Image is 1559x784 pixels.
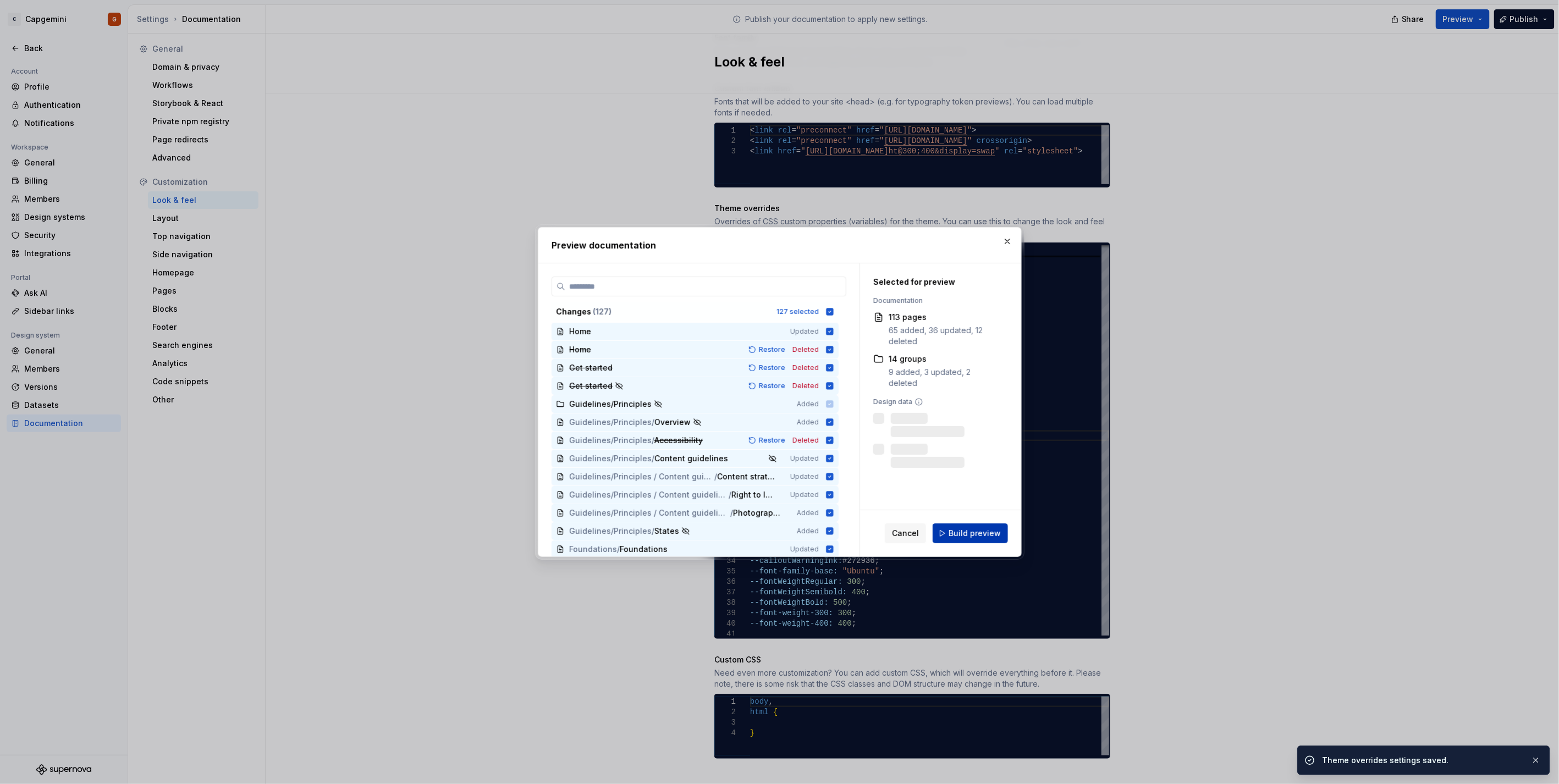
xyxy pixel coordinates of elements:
span: Added [797,418,819,427]
span: Updated [790,490,819,499]
span: / [652,435,654,446]
span: Guidelines/Principles [569,526,652,537]
span: Home [569,326,591,337]
button: Build preview [933,523,1008,543]
span: / [714,471,717,482]
span: / [617,544,620,555]
span: Updated [790,327,819,336]
span: Foundations [569,544,617,555]
span: / [730,507,732,518]
div: 65 added, 36 updated, 12 deleted [889,325,995,347]
span: Guidelines/Principles [569,453,652,464]
span: Overview [654,417,691,428]
span: Foundations [620,544,668,555]
div: Changes [556,306,770,317]
button: Cancel [885,523,926,543]
span: / [652,526,654,537]
span: Get started [569,380,613,391]
span: States [654,526,679,537]
span: Deleted [792,382,819,390]
button: Restore [745,380,790,391]
div: 113 pages [889,312,995,323]
span: / [652,417,654,428]
div: Selected for preview [873,277,995,288]
span: Photography [732,507,781,518]
button: Restore [745,344,790,355]
h2: Preview documentation [552,239,1008,252]
span: Added [797,509,819,517]
button: Restore [745,362,790,373]
span: Cancel [892,528,919,539]
span: Build preview [949,528,1001,539]
span: ( 127 ) [593,307,612,316]
span: Right to left [731,489,775,500]
button: Restore [745,435,790,446]
span: Content guidelines [654,453,728,464]
span: Home [569,344,591,355]
span: Updated [790,472,819,481]
span: Guidelines/Principles / Content guidelines [569,471,714,482]
span: Get started [569,362,613,373]
span: Guidelines/Principles [569,417,652,428]
span: Added [797,527,819,535]
span: Updated [790,545,819,554]
div: Design data [873,397,995,406]
span: / [652,453,654,464]
span: Guidelines/Principles / Content guidelines [569,507,730,518]
span: Restore [759,345,785,354]
div: 14 groups [889,354,995,365]
span: Deleted [792,363,819,372]
span: / [729,489,731,500]
span: Updated [790,454,819,463]
div: 127 selected [776,307,819,316]
span: Restore [759,363,785,372]
div: 9 added, 3 updated, 2 deleted [889,367,995,389]
span: Deleted [792,345,819,354]
div: Theme overrides settings saved. [1322,755,1522,766]
span: Restore [759,382,785,390]
span: Deleted [792,436,819,445]
span: Guidelines/Principles [569,435,652,446]
span: Content strategy [717,471,775,482]
div: Documentation [873,296,995,305]
span: Guidelines/Principles / Content guidelines [569,489,729,500]
span: Accessibility [654,435,703,446]
span: Restore [759,436,785,445]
